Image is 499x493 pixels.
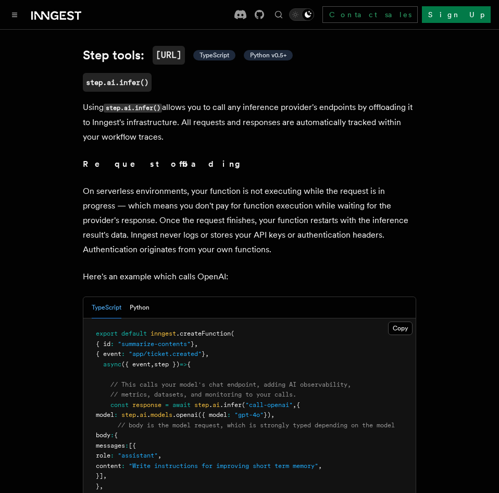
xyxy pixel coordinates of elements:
span: { [296,401,300,409]
span: "app/ticket.created" [129,350,202,358]
button: TypeScript [92,297,121,318]
span: ( [231,330,234,337]
span: : [110,340,114,348]
span: { id [96,340,110,348]
a: Sign Up [422,6,491,23]
span: step [121,411,136,418]
span: ({ model [198,411,227,418]
span: , [194,340,198,348]
code: step.ai.infer() [104,104,162,113]
span: Python v0.5+ [250,51,286,59]
span: TypeScript [199,51,229,59]
span: } [191,340,194,348]
span: }] [96,472,103,479]
span: .openai [172,411,198,418]
span: , [293,401,296,409]
span: response [132,401,161,409]
span: , [271,411,275,418]
p: Here's an example which calls OpenAI: [83,269,416,284]
span: messages [96,442,125,449]
span: : [121,462,125,470]
span: : [110,452,114,459]
code: [URL] [153,46,185,65]
span: .infer [220,401,242,409]
span: // metrics, datasets, and monitoring to your calls. [110,391,296,398]
span: ({ event [121,361,151,368]
span: { [187,361,191,368]
a: step.ai.infer() [83,73,152,92]
span: inngest [151,330,176,337]
button: Python [130,297,149,318]
span: .createFunction [176,330,231,337]
span: , [318,462,322,470]
span: { event [96,350,121,358]
span: role [96,452,110,459]
span: } [202,350,205,358]
span: , [103,472,107,479]
span: : [114,411,118,418]
span: "gpt-4o" [234,411,264,418]
p: Using allows you to call any inference provider's endpoints by offloading it to Inngest's infrast... [83,100,416,144]
span: content [96,462,121,470]
span: , [205,350,209,358]
span: // body is the model request, which is strongly typed depending on the model [118,422,395,429]
span: export [96,330,118,337]
span: }) [264,411,271,418]
span: ai [140,411,147,418]
span: ai [213,401,220,409]
span: : [227,411,231,418]
a: Contact sales [322,6,418,23]
span: : [110,432,114,439]
span: : [121,350,125,358]
span: model [96,411,114,418]
button: Toggle navigation [8,8,21,21]
strong: Request offloading [83,159,248,169]
span: , [151,361,154,368]
span: . [209,401,213,409]
span: { [114,432,118,439]
span: step [194,401,209,409]
span: "Write instructions for improving short term memory" [129,462,318,470]
p: On serverless environments, your function is not executing while the request is in progress — whi... [83,184,416,257]
span: models [151,411,172,418]
span: "call-openai" [245,401,293,409]
button: Find something... [272,8,285,21]
span: step }) [154,361,180,368]
span: const [110,401,129,409]
a: Step tools:[URL] TypeScript Python v0.5+ [83,46,293,65]
span: . [147,411,151,418]
button: Copy [388,322,413,335]
span: "summarize-contents" [118,340,191,348]
span: => [180,361,187,368]
span: } [96,483,99,490]
span: // This calls your model's chat endpoint, adding AI observability, [110,381,351,388]
span: = [165,401,169,409]
span: async [103,361,121,368]
span: . [136,411,140,418]
span: [{ [129,442,136,449]
span: body [96,432,110,439]
button: Toggle dark mode [289,8,314,21]
span: , [158,452,161,459]
span: await [172,401,191,409]
span: default [121,330,147,337]
span: "assistant" [118,452,158,459]
span: ( [242,401,245,409]
span: , [99,483,103,490]
span: : [125,442,129,449]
